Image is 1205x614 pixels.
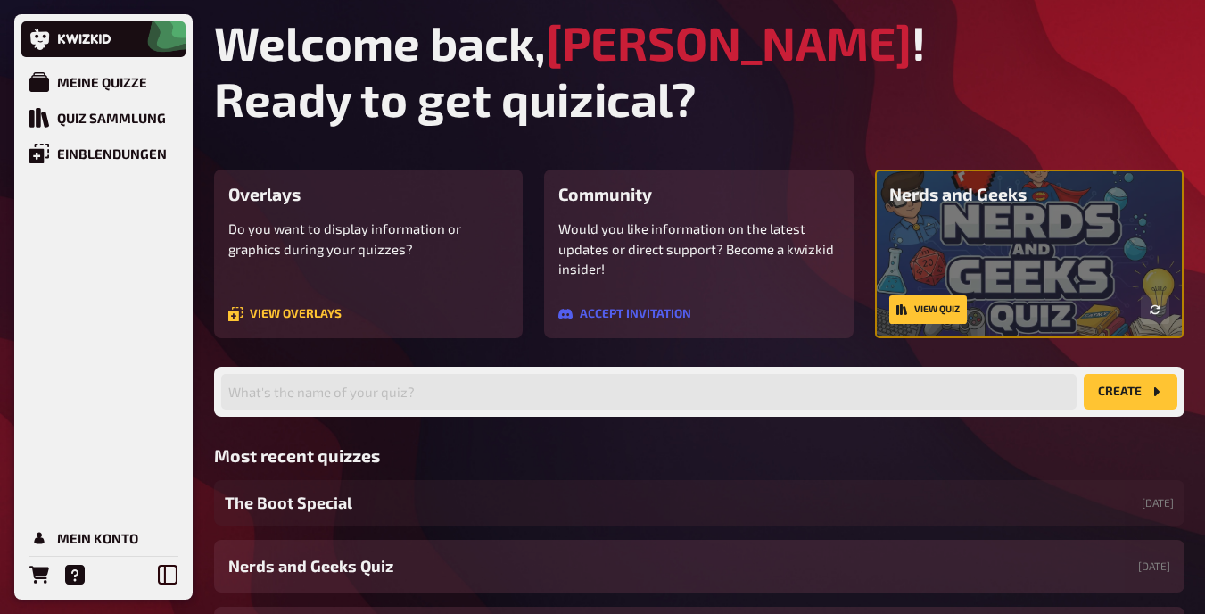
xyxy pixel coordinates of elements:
[558,184,839,204] h3: Community
[546,14,912,71] span: [PERSON_NAME]
[214,14,1184,127] h1: Welcome back, ! Ready to get quizical?
[214,480,1184,526] a: The Boot Special[DATE]
[21,557,57,593] a: Bestellungen
[57,110,166,126] div: Quiz Sammlung
[214,540,1184,593] a: Nerds and Geeks Quiz[DATE]
[1142,495,1174,510] small: [DATE]
[228,307,342,321] a: View overlays
[21,100,186,136] a: Quiz Sammlung
[558,219,839,279] p: Would you like information on the latest updates or direct support? Become a kwizkid insider!
[214,445,1184,466] h3: Most recent quizzes
[889,184,1170,204] h3: Nerds and Geeks
[21,64,186,100] a: Meine Quizze
[57,74,147,90] div: Meine Quizze
[1084,374,1177,410] button: create
[57,530,138,546] div: Mein Konto
[228,184,509,204] h3: Overlays
[1138,559,1170,574] small: [DATE]
[225,491,352,515] span: The Boot Special
[21,520,186,556] a: Mein Konto
[889,295,967,324] a: View quiz
[221,374,1077,410] input: What's the name of your quiz?
[57,557,93,593] a: Hilfe
[558,307,691,321] a: Accept invitation
[21,136,186,171] a: Einblendungen
[57,145,167,162] div: Einblendungen
[228,554,393,578] span: Nerds and Geeks Quiz
[228,219,509,259] p: Do you want to display information or graphics during your quizzes?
